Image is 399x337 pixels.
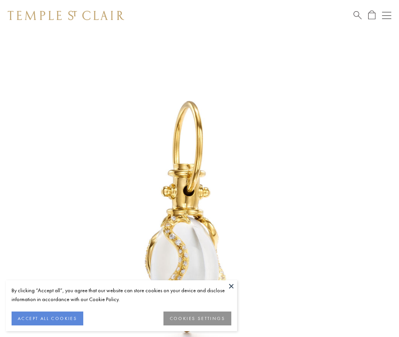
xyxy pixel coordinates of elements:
[8,11,124,20] img: Temple St. Clair
[12,286,231,304] div: By clicking “Accept all”, you agree that our website can store cookies on your device and disclos...
[354,10,362,20] a: Search
[12,312,83,325] button: ACCEPT ALL COOKIES
[382,11,391,20] button: Open navigation
[163,312,231,325] button: COOKIES SETTINGS
[368,10,375,20] a: Open Shopping Bag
